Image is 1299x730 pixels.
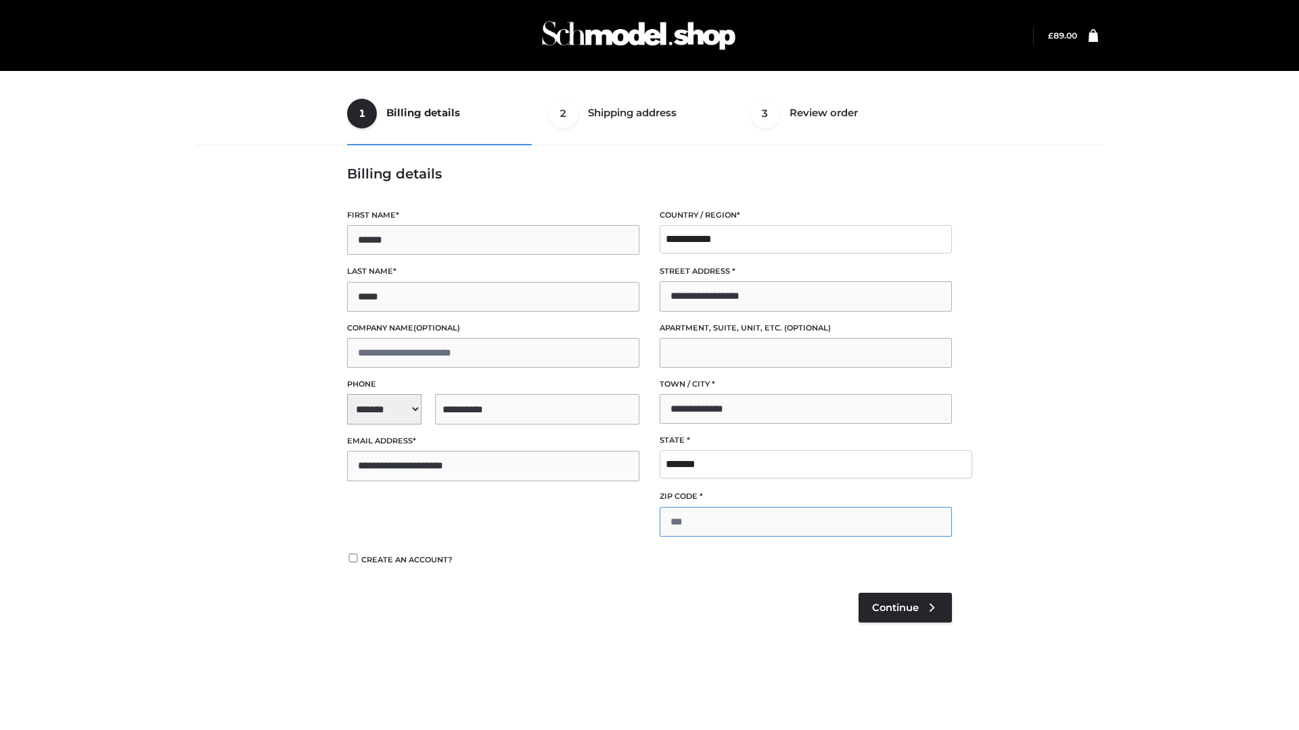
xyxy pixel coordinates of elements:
img: Schmodel Admin 964 [537,9,740,62]
label: Town / City [660,378,952,391]
a: Continue [859,593,952,623]
label: Last name [347,265,639,278]
label: ZIP Code [660,490,952,503]
span: (optional) [413,323,460,333]
label: Phone [347,378,639,391]
span: (optional) [784,323,831,333]
label: Apartment, suite, unit, etc. [660,322,952,335]
label: Company name [347,322,639,335]
h3: Billing details [347,166,952,182]
bdi: 89.00 [1048,30,1077,41]
label: Street address [660,265,952,278]
a: £89.00 [1048,30,1077,41]
span: £ [1048,30,1053,41]
label: Email address [347,435,639,447]
label: Country / Region [660,209,952,222]
span: Continue [872,602,919,614]
label: First name [347,209,639,222]
label: State [660,434,952,447]
span: Create an account? [361,555,453,564]
input: Create an account? [347,554,359,562]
